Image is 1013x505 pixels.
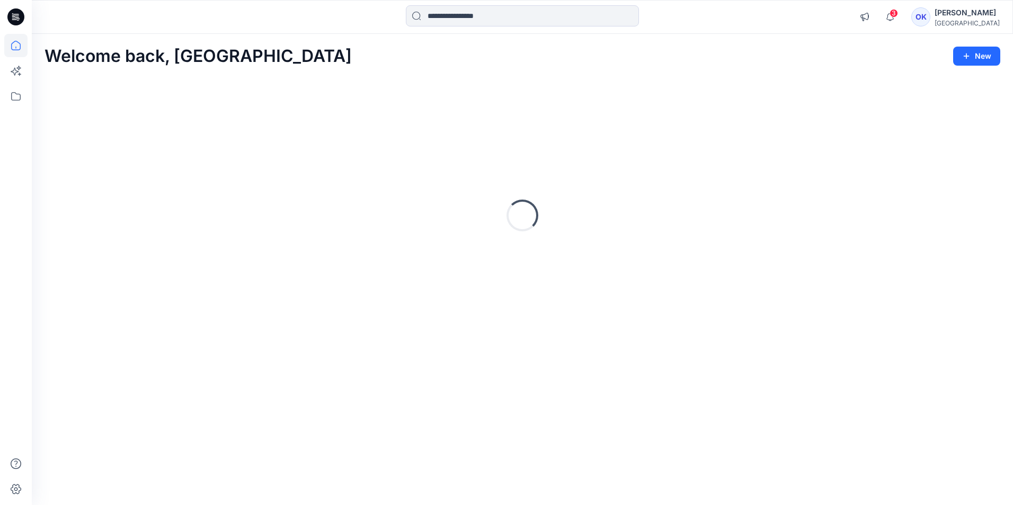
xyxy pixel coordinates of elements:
h2: Welcome back, [GEOGRAPHIC_DATA] [45,47,352,66]
div: [PERSON_NAME] [935,6,1000,19]
div: [GEOGRAPHIC_DATA] [935,19,1000,27]
div: OK [911,7,930,26]
span: 3 [890,9,898,17]
button: New [953,47,1000,66]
